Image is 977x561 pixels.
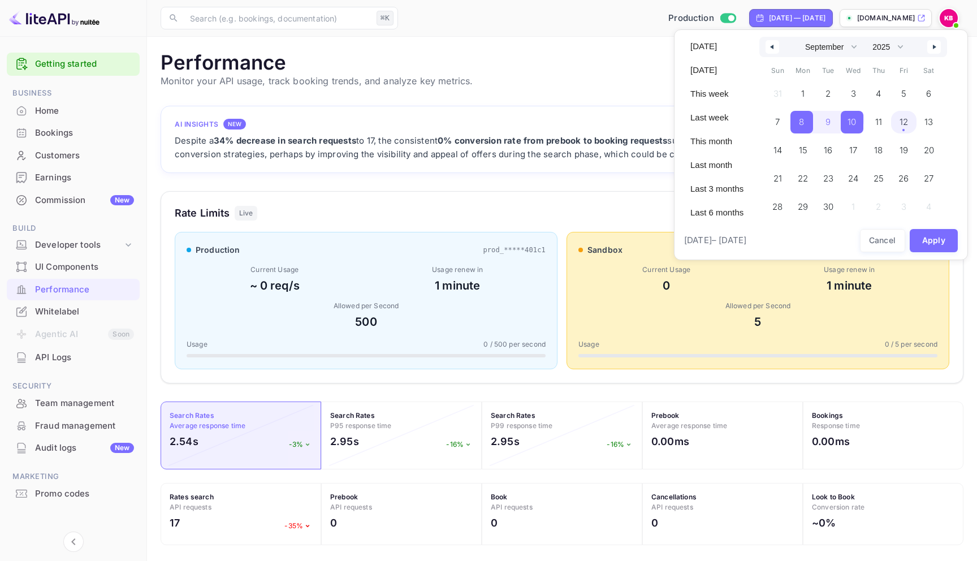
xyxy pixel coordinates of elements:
span: 27 [924,169,933,189]
button: 16 [815,136,841,159]
button: Apply [910,229,958,252]
button: 30 [815,193,841,215]
button: This week [684,84,750,103]
span: 30 [823,197,833,217]
span: 15 [799,140,807,161]
span: 7 [775,112,780,132]
button: 21 [765,165,790,187]
span: 14 [773,140,782,161]
span: 26 [898,169,909,189]
button: 6 [917,80,942,102]
span: 5 [901,84,906,104]
button: 5 [891,80,917,102]
button: 4 [866,80,891,102]
button: 24 [841,165,866,187]
button: 27 [917,165,942,187]
button: Cancel [860,229,905,252]
span: 13 [924,112,933,132]
span: Sun [765,62,790,80]
span: 25 [874,169,884,189]
button: 13 [917,108,942,131]
button: 12 [891,108,917,131]
span: Thu [866,62,891,80]
button: 18 [866,136,891,159]
span: 9 [825,112,831,132]
button: 29 [790,193,816,215]
button: 14 [765,136,790,159]
button: [DATE] [684,37,750,56]
span: 10 [848,112,856,132]
span: 29 [798,197,808,217]
span: 22 [798,169,808,189]
button: 28 [765,193,790,215]
button: 2 [815,80,841,102]
button: 3 [841,80,866,102]
button: 20 [917,136,942,159]
button: 11 [866,108,891,131]
span: Sat [917,62,942,80]
button: 23 [815,165,841,187]
button: Last month [684,156,750,175]
span: 20 [924,140,934,161]
span: Tue [815,62,841,80]
span: 24 [848,169,858,189]
button: 9 [815,108,841,131]
button: 7 [765,108,790,131]
button: 26 [891,165,917,187]
span: 23 [823,169,833,189]
span: [DATE] – [DATE] [684,234,746,247]
button: 15 [790,136,816,159]
button: This month [684,132,750,151]
button: 25 [866,165,891,187]
span: 6 [926,84,931,104]
span: Mon [790,62,816,80]
span: Wed [841,62,866,80]
button: 8 [790,108,816,131]
span: 17 [849,140,857,161]
span: 16 [824,140,832,161]
button: 1 [790,80,816,102]
button: 22 [790,165,816,187]
button: 19 [891,136,917,159]
span: 4 [876,84,881,104]
span: 18 [874,140,883,161]
span: 2 [825,84,831,104]
button: [DATE] [684,61,750,80]
button: 17 [841,136,866,159]
span: 1 [801,84,805,104]
button: Last 3 months [684,179,750,198]
span: Fri [891,62,917,80]
span: 28 [772,197,783,217]
span: 12 [900,112,908,132]
button: Last week [684,108,750,127]
button: 10 [841,108,866,131]
span: 11 [875,112,882,132]
span: 8 [799,112,804,132]
button: Last 6 months [684,203,750,222]
span: 3 [851,84,856,104]
span: 21 [773,169,782,189]
span: 19 [900,140,908,161]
